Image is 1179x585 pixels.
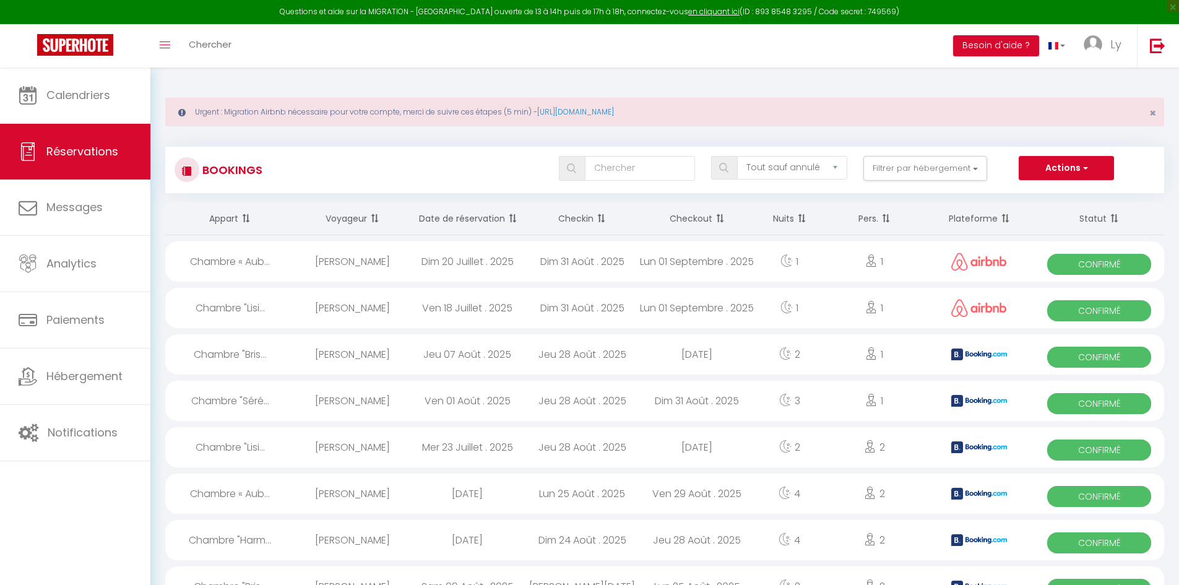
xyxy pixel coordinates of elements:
[48,425,118,440] span: Notifications
[863,156,987,181] button: Filtrer par hébergement
[525,202,640,235] th: Sort by checkin
[1019,156,1114,181] button: Actions
[46,312,105,327] span: Paiements
[46,368,123,384] span: Hébergement
[754,202,824,235] th: Sort by nights
[165,98,1164,126] div: Urgent : Migration Airbnb nécessaire pour votre compte, merci de suivre ces étapes (5 min) -
[199,156,262,184] h3: Bookings
[1074,24,1137,67] a: ... Ly
[165,202,295,235] th: Sort by rentals
[925,202,1035,235] th: Sort by channel
[295,202,410,235] th: Sort by guest
[1149,105,1156,121] span: ×
[1034,202,1164,235] th: Sort by status
[1150,38,1165,53] img: logout
[46,87,110,103] span: Calendriers
[537,106,614,117] a: [URL][DOMAIN_NAME]
[179,24,241,67] a: Chercher
[189,38,231,51] span: Chercher
[824,202,924,235] th: Sort by people
[953,35,1039,56] button: Besoin d'aide ?
[688,6,740,17] a: en cliquant ici
[585,156,695,181] input: Chercher
[46,256,97,271] span: Analytics
[1127,533,1179,585] iframe: LiveChat chat widget
[46,144,118,159] span: Réservations
[1084,35,1102,54] img: ...
[46,199,103,215] span: Messages
[1110,37,1121,52] span: Ly
[640,202,755,235] th: Sort by checkout
[410,202,525,235] th: Sort by booking date
[37,34,113,56] img: Super Booking
[1149,108,1156,119] button: Close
